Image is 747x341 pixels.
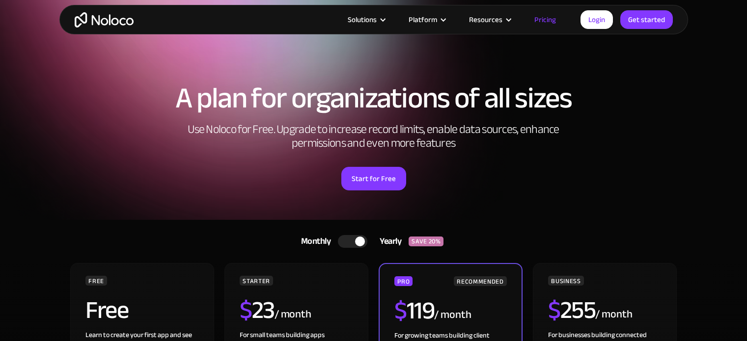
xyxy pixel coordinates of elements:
h2: Free [85,298,128,322]
div: SAVE 20% [409,236,443,246]
span: $ [394,288,407,334]
div: STARTER [240,276,273,286]
div: / month [595,307,632,322]
div: Resources [457,13,522,26]
a: Login [581,10,613,29]
div: RECOMMENDED [454,276,506,286]
div: / month [434,307,471,323]
div: / month [275,307,311,322]
div: Platform [409,13,437,26]
div: PRO [394,276,413,286]
div: Monthly [289,234,338,249]
div: Resources [469,13,502,26]
a: Get started [620,10,673,29]
div: FREE [85,276,107,286]
div: Solutions [335,13,396,26]
h2: 255 [548,298,595,322]
h2: 23 [240,298,275,322]
h2: Use Noloco for Free. Upgrade to increase record limits, enable data sources, enhance permissions ... [177,123,570,150]
div: Solutions [348,13,377,26]
a: home [75,12,134,27]
h1: A plan for organizations of all sizes [69,83,678,113]
span: $ [548,287,560,333]
div: Yearly [367,234,409,249]
div: Platform [396,13,457,26]
a: Pricing [522,13,568,26]
h2: 119 [394,298,434,323]
span: $ [240,287,252,333]
div: BUSINESS [548,276,583,286]
a: Start for Free [341,167,406,190]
